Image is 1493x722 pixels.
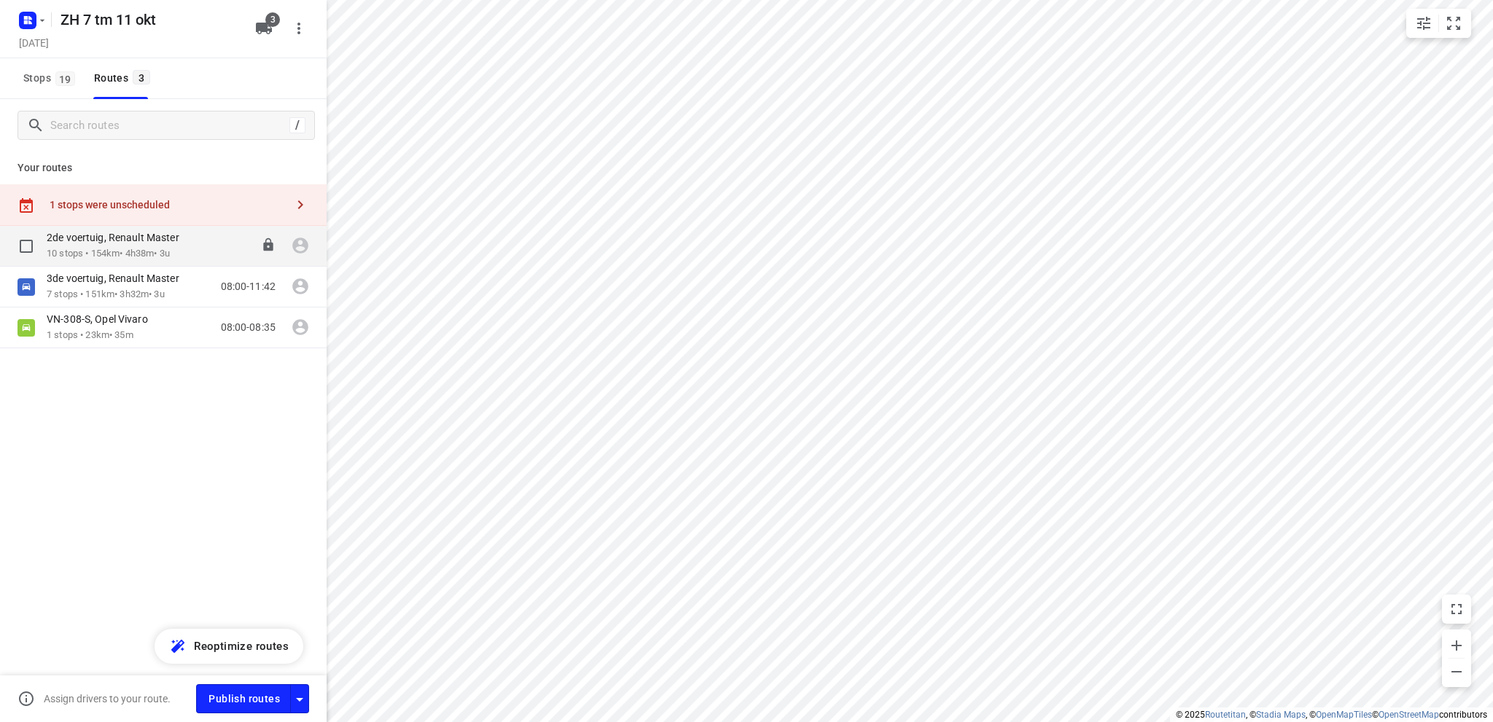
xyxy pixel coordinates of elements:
span: Select [12,232,41,261]
span: Reoptimize routes [194,637,289,656]
div: small contained button group [1406,9,1471,38]
div: / [289,117,305,133]
p: Assign drivers to your route. [44,693,171,705]
p: 3de voertuig, Renault Master [47,272,188,285]
h5: Project date [13,34,55,51]
span: Assign driver [286,272,315,301]
div: Routes [94,69,155,87]
p: 10 stops • 154km • 4h38m • 3u [47,247,194,261]
button: Lock route [261,238,276,254]
input: Search routes [50,114,289,137]
a: OpenMapTiles [1316,710,1372,720]
li: © 2025 , © , © © contributors [1176,710,1487,720]
p: 08:00-08:35 [221,320,276,335]
p: 1 stops • 23km • 35m [47,329,163,342]
button: More [284,14,313,43]
h5: Rename [55,8,243,31]
div: Driver app settings [291,689,308,707]
button: 3 [249,14,278,43]
span: 3 [265,12,280,27]
p: 7 stops • 151km • 3h32m • 3u [47,288,194,302]
span: Assign driver [286,231,315,260]
span: Assign driver [286,313,315,342]
button: Fit zoom [1439,9,1468,38]
span: Publish routes [208,690,280,708]
a: Stadia Maps [1256,710,1306,720]
p: VN-308-S, Opel Vivaro [47,313,157,326]
p: Your routes [17,160,309,176]
button: Reoptimize routes [155,629,303,664]
span: 3 [133,70,150,85]
span: 19 [55,71,75,86]
p: 2de voertuig, Renault Master [47,231,188,244]
p: 08:00-11:42 [221,279,276,294]
button: Publish routes [196,684,291,713]
span: Stops [23,69,79,87]
div: 1 stops were unscheduled [50,199,286,211]
button: Map settings [1409,9,1438,38]
a: Routetitan [1205,710,1246,720]
a: OpenStreetMap [1379,710,1439,720]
